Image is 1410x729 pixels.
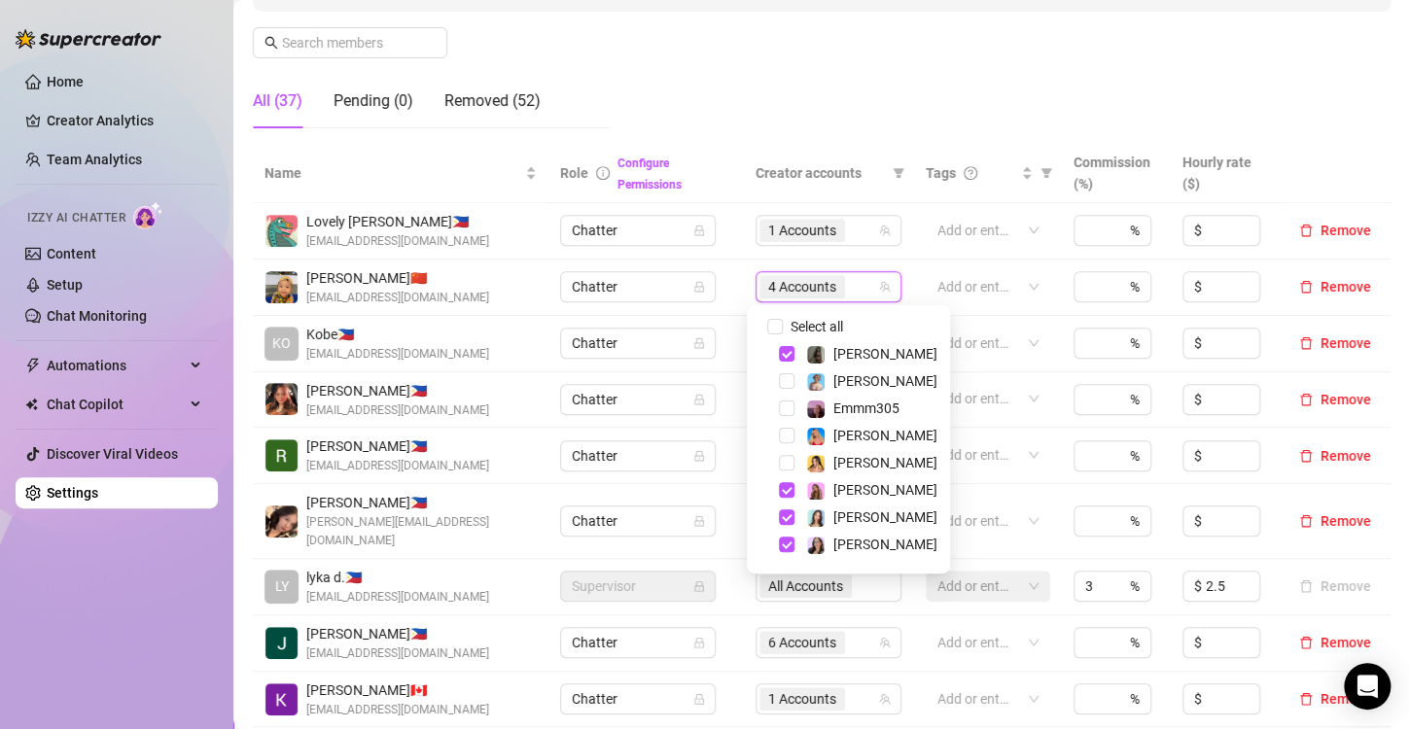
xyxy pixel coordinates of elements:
span: Chatter [572,684,704,713]
span: [PERSON_NAME] [833,509,937,525]
span: Remove [1321,691,1371,707]
span: Remove [1321,635,1371,650]
button: Remove [1291,331,1379,355]
img: Brandy [807,346,825,364]
span: [PERSON_NAME] [833,428,937,443]
span: Chatter [572,628,704,657]
a: Chat Monitoring [47,308,147,324]
span: Chat Copilot [47,389,185,420]
span: lock [693,337,705,349]
span: [PERSON_NAME] [833,373,937,389]
a: Setup [47,277,83,293]
span: lock [693,450,705,462]
span: Chatter [572,506,704,536]
button: Remove [1291,509,1379,533]
span: Remove [1321,513,1371,529]
span: Automations [47,350,185,381]
span: filter [893,167,904,179]
span: lock [693,394,705,405]
img: logo-BBDzfeDw.svg [16,29,161,49]
span: Chatter [572,216,704,245]
span: lock [693,693,705,705]
span: team [879,693,891,705]
span: thunderbolt [25,358,41,373]
img: Ari [807,482,825,500]
img: Joyce Valerio [265,505,298,538]
span: [EMAIL_ADDRESS][DOMAIN_NAME] [306,345,489,364]
span: delete [1299,280,1313,294]
img: AI Chatter [133,201,163,229]
img: Lovely Gablines [265,215,298,247]
img: Aliyah Espiritu [265,383,298,415]
span: lock [693,580,705,592]
span: Chatter [572,385,704,414]
span: 6 Accounts [768,632,836,653]
span: delete [1299,224,1313,237]
span: lock [693,637,705,648]
div: All (37) [253,89,302,113]
span: Chatter [572,272,704,301]
span: lock [693,225,705,236]
span: Select tree node [779,509,794,525]
span: [PERSON_NAME] [833,482,937,498]
img: Vanessa [807,373,825,391]
span: delete [1299,393,1313,406]
span: [EMAIL_ADDRESS][DOMAIN_NAME] [306,401,489,420]
button: Remove [1291,388,1379,411]
span: delete [1299,636,1313,649]
img: Jai Mata [265,627,298,659]
th: Hourly rate ($) [1171,144,1280,203]
span: [EMAIL_ADDRESS][DOMAIN_NAME] [306,701,489,719]
img: Jocelyn [807,455,825,472]
button: Remove [1291,444,1379,468]
span: [PERSON_NAME] 🇵🇭 [306,380,489,401]
span: 6 Accounts [759,631,845,654]
span: team [879,225,891,236]
span: Emmm305 [833,400,899,416]
span: [PERSON_NAME] 🇵🇭 [306,623,489,644]
span: Remove [1321,335,1371,351]
span: filter [1040,167,1052,179]
a: Team Analytics [47,152,142,167]
span: question-circle [964,166,977,180]
span: 4 Accounts [768,276,836,297]
div: Removed (52) [444,89,541,113]
img: Yvanne Pingol [265,271,298,303]
a: Content [47,246,96,261]
span: [PERSON_NAME] 🇵🇭 [306,435,489,457]
button: Remove [1291,574,1379,598]
span: team [879,637,891,648]
button: Remove [1291,631,1379,654]
span: Remove [1321,279,1371,295]
div: Pending (0) [334,89,413,113]
button: Remove [1291,275,1379,298]
img: Emmm305 [807,400,825,418]
span: [PERSON_NAME] 🇨🇳 [306,267,489,289]
span: [PERSON_NAME] [833,346,937,362]
span: Name [264,162,521,184]
span: [EMAIL_ADDRESS][DOMAIN_NAME] [306,588,489,607]
a: Creator Analytics [47,105,202,136]
th: Name [253,144,548,203]
span: [PERSON_NAME] 🇨🇦 [306,679,489,701]
a: Settings [47,485,98,501]
span: Select tree node [779,373,794,389]
span: filter [1037,158,1056,188]
span: delete [1299,449,1313,463]
span: Select tree node [779,537,794,552]
span: Kobe 🇵🇭 [306,324,489,345]
span: [EMAIL_ADDRESS][DOMAIN_NAME] [306,644,489,663]
span: Select tree node [779,482,794,498]
span: Select tree node [779,346,794,362]
span: delete [1299,692,1313,706]
span: Remove [1321,223,1371,238]
span: team [879,281,891,293]
th: Commission (%) [1062,144,1171,203]
span: Lovely [PERSON_NAME] 🇵🇭 [306,211,489,232]
span: 1 Accounts [759,687,845,711]
img: Riza Joy Barrera [265,439,298,471]
span: [PERSON_NAME] [833,537,937,552]
span: KO [272,332,291,354]
span: Select all [783,316,851,337]
a: Discover Viral Videos [47,446,178,462]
